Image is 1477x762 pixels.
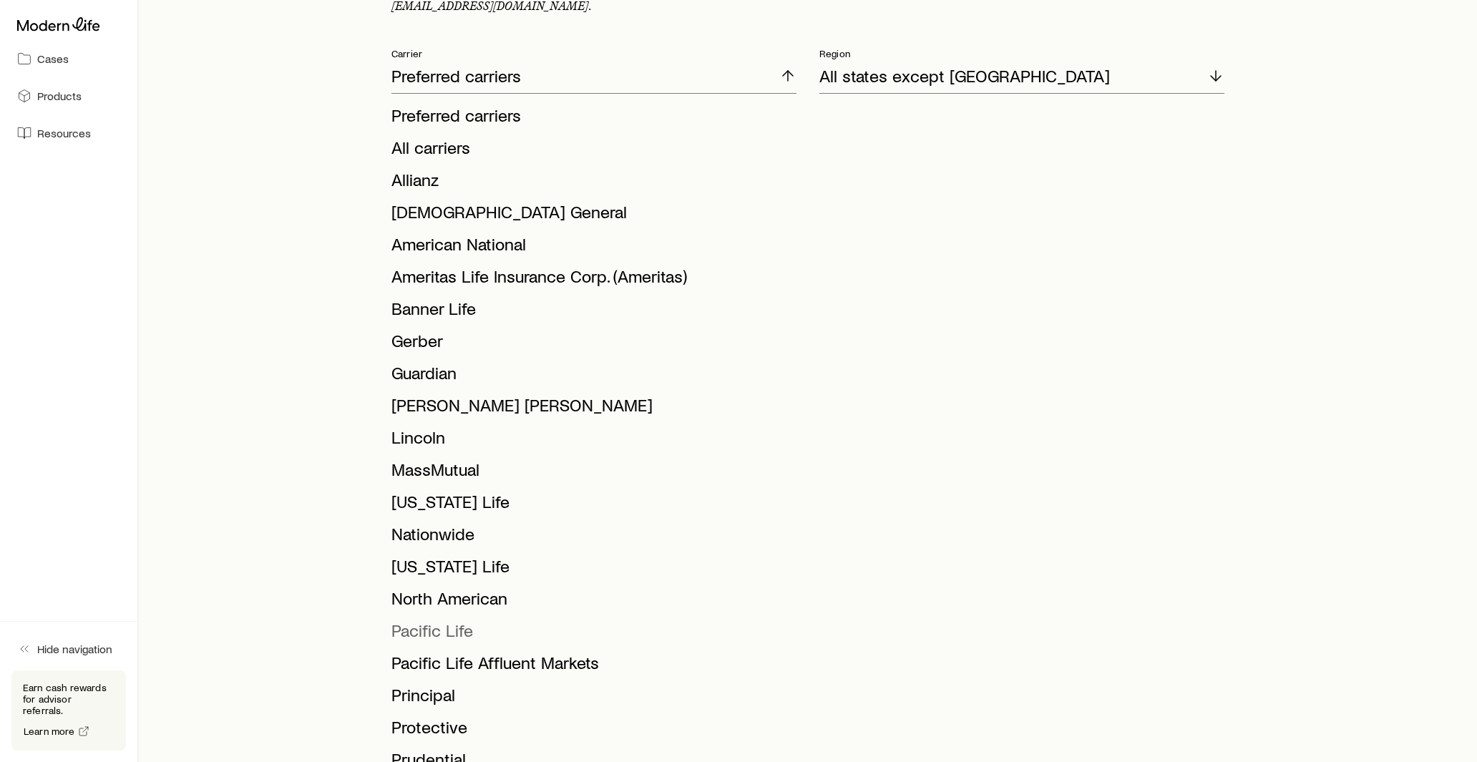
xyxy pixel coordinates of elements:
[391,711,788,743] li: Protective
[37,52,69,66] span: Cases
[391,587,507,608] span: North American
[391,679,788,711] li: Principal
[391,325,788,357] li: Gerber
[391,615,788,647] li: Pacific Life
[391,362,457,383] span: Guardian
[391,652,599,673] span: Pacific Life Affluent Markets
[391,260,788,293] li: Ameritas Life Insurance Corp. (Ameritas)
[391,491,510,512] span: [US_STATE] Life
[391,132,788,164] li: All carriers
[391,164,788,196] li: Allianz
[391,357,788,389] li: Guardian
[11,670,126,751] div: Earn cash rewards for advisor referrals.Learn more
[11,80,126,112] a: Products
[11,43,126,74] a: Cases
[391,99,788,132] li: Preferred carriers
[391,426,445,447] span: Lincoln
[391,684,455,705] span: Principal
[391,459,479,479] span: MassMutual
[391,454,788,486] li: MassMutual
[391,104,521,125] span: Preferred carriers
[391,518,788,550] li: Nationwide
[819,48,1224,59] p: Region
[391,550,788,582] li: New York Life
[391,169,439,190] span: Allianz
[391,389,788,421] li: John Hancock
[391,265,687,286] span: Ameritas Life Insurance Corp. (Ameritas)
[391,582,788,615] li: North American
[24,726,75,736] span: Learn more
[391,66,521,86] p: Preferred carriers
[37,126,91,140] span: Resources
[37,89,82,103] span: Products
[819,66,1110,86] p: All states except [GEOGRAPHIC_DATA]
[391,228,788,260] li: American National
[391,137,470,157] span: All carriers
[391,196,788,228] li: American General
[391,233,526,254] span: American National
[391,486,788,518] li: Minnesota Life
[391,716,467,737] span: Protective
[391,421,788,454] li: Lincoln
[391,523,474,544] span: Nationwide
[391,647,788,679] li: Pacific Life Affluent Markets
[391,555,510,576] span: [US_STATE] Life
[391,620,473,640] span: Pacific Life
[37,642,112,656] span: Hide navigation
[391,330,443,351] span: Gerber
[11,117,126,149] a: Resources
[391,298,476,318] span: Banner Life
[11,633,126,665] button: Hide navigation
[391,201,627,222] span: [DEMOGRAPHIC_DATA] General
[23,682,114,716] p: Earn cash rewards for advisor referrals.
[391,48,796,59] p: Carrier
[391,293,788,325] li: Banner Life
[391,394,653,415] span: [PERSON_NAME] [PERSON_NAME]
